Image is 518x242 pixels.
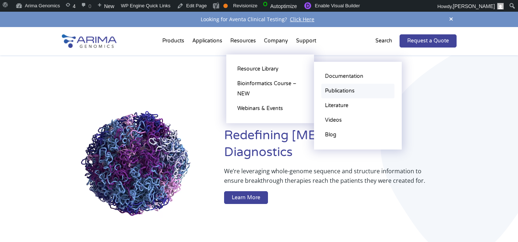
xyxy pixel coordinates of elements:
p: Search [375,36,392,46]
a: Bioinformatics Course – NEW [234,76,307,101]
a: Blog [321,128,394,142]
img: Arima-Genomics-logo [62,34,117,48]
iframe: Chat Widget [481,207,518,242]
a: Publications [321,84,394,98]
a: Documentation [321,69,394,84]
p: We’re leveraging whole-genome sequence and structure information to ensure breakthrough therapies... [224,166,427,191]
a: Videos [321,113,394,128]
a: Learn More [224,191,268,204]
h1: Redefining [MEDICAL_DATA] Diagnostics [224,127,456,166]
div: Looking for Aventa Clinical Testing? [62,15,457,24]
a: Webinars & Events [234,101,307,116]
a: Request a Quote [400,34,457,48]
span: [PERSON_NAME] [453,3,495,9]
div: OK [223,4,228,8]
a: Literature [321,98,394,113]
a: Resource Library [234,62,307,76]
a: Click Here [287,16,317,23]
